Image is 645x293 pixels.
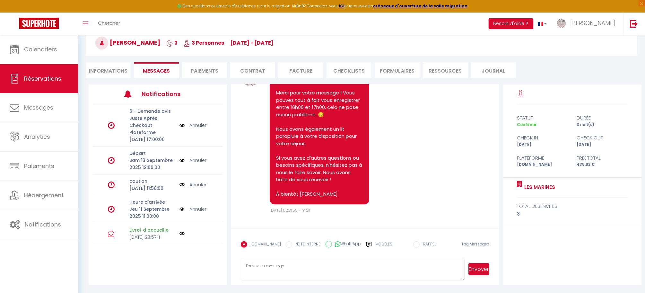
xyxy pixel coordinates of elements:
li: FORMULAIRES [375,62,420,78]
p: 6 - Demande avis Juste Après Checkout Plateforme [129,108,175,136]
p: [DATE] 17:00:00 [129,136,175,143]
li: Facture [278,62,323,78]
span: Confirmé [517,122,536,127]
div: Prix total [572,154,632,162]
div: [DATE] [513,142,572,148]
a: ICI [339,3,344,9]
a: ... [PERSON_NAME] [552,13,623,35]
label: [DOMAIN_NAME] [247,241,281,248]
span: 3 [166,39,178,47]
img: logout [630,20,638,28]
span: [PERSON_NAME] [95,39,160,47]
div: durée [572,114,632,122]
span: Réservations [24,75,61,83]
li: Journal [471,62,516,78]
span: Calendriers [24,45,57,53]
span: Messages [24,103,53,111]
div: Plateforme [513,154,572,162]
pre: Bonjour [PERSON_NAME] Merci pour votre message ! Vous pouvez tout à fait vous enregistrer entre 1... [276,75,363,198]
button: Besoin d'aide ? [489,18,533,29]
span: Messages [143,67,170,75]
span: Analytics [24,133,50,141]
span: Hébergement [24,191,64,199]
span: [PERSON_NAME] [570,19,615,27]
span: Notifications [25,220,61,228]
div: 3 nuit(s) [572,122,632,128]
img: NO IMAGE [179,181,185,188]
li: Contrat [230,62,275,78]
img: NO IMAGE [179,122,185,129]
img: NO IMAGE [179,231,185,236]
span: [DATE] 02:31:55 - mail [270,208,310,213]
a: Les Marines [522,183,555,191]
div: [DOMAIN_NAME] [513,162,572,168]
li: Ressources [423,62,468,78]
p: Jeu 11 Septembre 2025 11:00:00 [129,206,175,220]
a: créneaux d'ouverture de la salle migration [373,3,467,9]
span: Tag Messages [461,241,489,247]
p: Sam 13 Septembre 2025 12:00:00 [129,157,175,171]
li: Informations [86,62,131,78]
button: Envoyer [468,263,490,275]
div: statut [513,114,572,122]
label: RAPPEL [420,241,436,248]
img: NO IMAGE [179,206,185,213]
img: NO IMAGE [179,157,185,164]
span: 3 Personnes [184,39,224,47]
a: Annuler [189,122,206,129]
label: WhatsApp [332,241,361,248]
div: [DATE] [572,142,632,148]
a: Annuler [189,181,206,188]
div: 435.92 € [572,162,632,168]
label: NOTE INTERNE [292,241,321,248]
img: Super Booking [19,18,59,29]
div: check out [572,134,632,142]
a: Annuler [189,206,206,213]
span: Paiements [24,162,54,170]
h3: Notifications [142,87,196,101]
p: [DATE] 11:50:00 [129,185,175,192]
a: Annuler [189,157,206,164]
div: total des invités [517,202,628,210]
iframe: Chat [618,264,640,288]
p: [DATE] 23:57:11 [129,234,175,241]
div: 3 [517,210,628,218]
span: Chercher [98,20,120,26]
li: Paiements [182,62,227,78]
span: [DATE] - [DATE] [230,39,274,47]
img: ... [556,18,566,28]
p: Départ [129,150,175,157]
li: CHECKLISTS [327,62,371,78]
a: Chercher [93,13,125,35]
div: check in [513,134,572,142]
p: Heure d’arrivée [129,199,175,206]
p: caution [129,178,175,185]
p: Livret d accueille [129,226,175,234]
button: Ouvrir le widget de chat LiveChat [5,3,24,22]
label: Modèles [376,241,393,253]
p: 1 - lien herault [129,247,175,254]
